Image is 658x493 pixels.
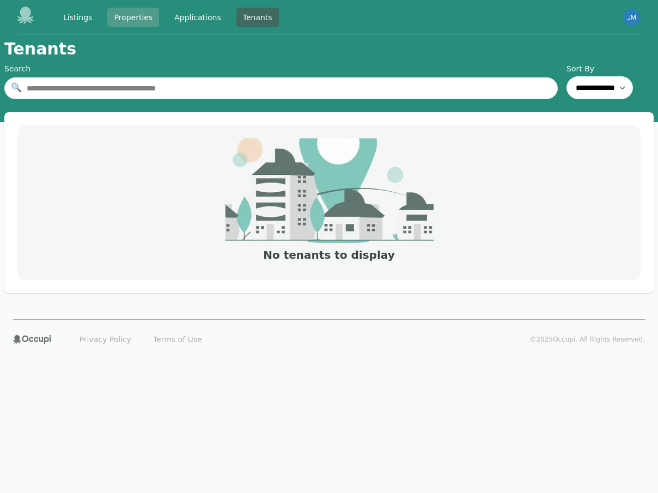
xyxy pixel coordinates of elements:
p: © 2025 Occupi. All Rights Reserved. [530,335,645,344]
img: empty_state_image [224,138,434,243]
a: Terms of Use [147,331,209,348]
a: Applications [168,8,228,27]
label: Sort By [566,63,654,74]
a: Properties [107,8,159,27]
a: Listings [57,8,99,27]
a: Privacy Policy [73,331,138,348]
a: Tenants [236,8,279,27]
h1: Tenants [4,39,76,59]
h3: No tenants to display [263,247,394,263]
div: Search [4,63,558,74]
